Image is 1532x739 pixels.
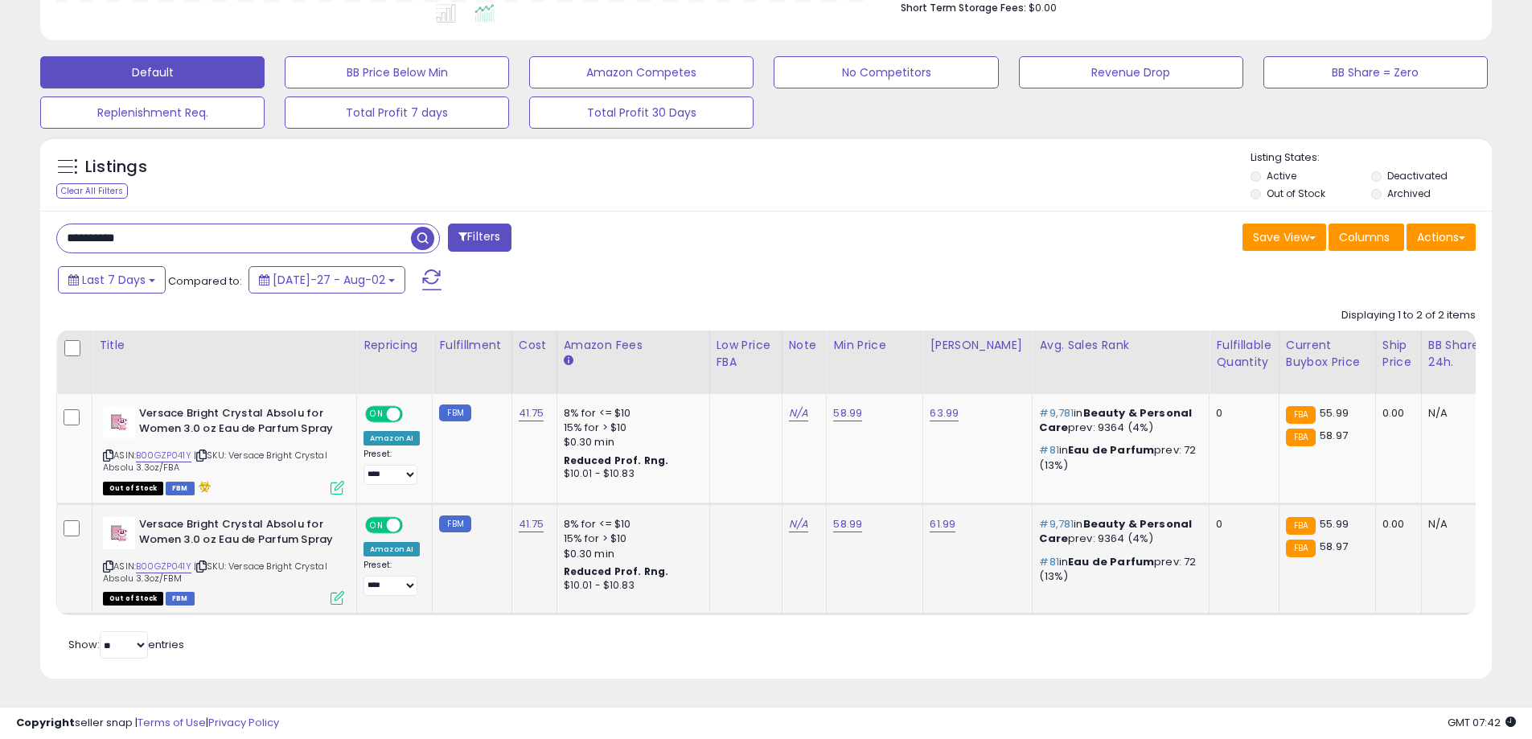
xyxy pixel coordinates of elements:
div: 8% for <= $10 [564,517,697,532]
div: $0.30 min [564,435,697,450]
div: Amazon Fees [564,337,703,354]
span: ON [367,408,387,421]
div: $0.30 min [564,547,697,561]
div: Fulfillment [439,337,504,354]
a: 58.99 [833,405,862,421]
strong: Copyright [16,715,75,730]
b: Versace Bright Crystal Absolu for Women 3.0 oz Eau de Parfum Spray [139,406,335,440]
div: Preset: [363,449,420,485]
span: Beauty & Personal Care [1039,405,1192,435]
span: 2025-08-10 07:42 GMT [1448,715,1516,730]
span: 55.99 [1320,516,1349,532]
a: N/A [789,405,808,421]
div: $10.01 - $10.83 [564,579,697,593]
img: 41-2Bb4gj+L._SL40_.jpg [103,406,135,438]
div: Avg. Sales Rank [1039,337,1202,354]
div: 8% for <= $10 [564,406,697,421]
small: FBA [1286,429,1316,446]
div: N/A [1428,517,1481,532]
button: Total Profit 30 Days [529,96,754,129]
label: Archived [1387,187,1431,200]
div: Clear All Filters [56,183,128,199]
button: Last 7 Days [58,266,166,294]
i: hazardous material [195,481,212,492]
span: #81 [1039,554,1058,569]
button: [DATE]-27 - Aug-02 [248,266,405,294]
button: BB Price Below Min [285,56,509,88]
div: BB Share 24h. [1428,337,1487,371]
span: Last 7 Days [82,272,146,288]
div: 0.00 [1382,406,1409,421]
a: 41.75 [519,516,544,532]
div: 0.00 [1382,517,1409,532]
div: N/A [1428,406,1481,421]
span: Eau de Parfum [1068,554,1154,569]
span: 55.99 [1320,405,1349,421]
h5: Listings [85,156,147,179]
a: 41.75 [519,405,544,421]
span: All listings that are currently out of stock and unavailable for purchase on Amazon [103,482,163,495]
span: 58.97 [1320,539,1348,554]
small: Amazon Fees. [564,354,573,368]
button: Actions [1407,224,1476,251]
p: Listing States: [1251,150,1492,166]
span: #9,781 [1039,405,1074,421]
p: in prev: 72 (13%) [1039,443,1197,472]
div: Low Price FBA [717,337,775,371]
div: Repricing [363,337,425,354]
span: Compared to: [168,273,242,289]
small: FBM [439,404,470,421]
img: 41-2Bb4gj+L._SL40_.jpg [103,517,135,549]
b: Versace Bright Crystal Absolu for Women 3.0 oz Eau de Parfum Spray [139,517,335,551]
p: in prev: 72 (13%) [1039,555,1197,584]
button: Columns [1329,224,1404,251]
div: Ship Price [1382,337,1415,371]
span: Columns [1339,229,1390,245]
div: Preset: [363,560,420,596]
small: FBA [1286,540,1316,557]
button: Replenishment Req. [40,96,265,129]
span: All listings that are currently out of stock and unavailable for purchase on Amazon [103,592,163,606]
button: Revenue Drop [1019,56,1243,88]
div: Note [789,337,820,354]
small: FBA [1286,406,1316,424]
button: BB Share = Zero [1263,56,1488,88]
a: N/A [789,516,808,532]
div: [PERSON_NAME] [930,337,1025,354]
div: 0 [1216,517,1266,532]
div: Fulfillable Quantity [1216,337,1271,371]
div: Title [99,337,350,354]
b: Reduced Prof. Rng. [564,565,669,578]
div: 15% for > $10 [564,421,697,435]
span: Beauty & Personal Care [1039,516,1192,546]
button: Filters [448,224,511,252]
div: Current Buybox Price [1286,337,1369,371]
b: Reduced Prof. Rng. [564,454,669,467]
span: FBM [166,482,195,495]
label: Deactivated [1387,169,1448,183]
a: 61.99 [930,516,955,532]
button: Default [40,56,265,88]
span: OFF [400,519,426,532]
small: FBA [1286,517,1316,535]
div: Min Price [833,337,916,354]
label: Active [1267,169,1296,183]
span: Show: entries [68,637,184,652]
b: Short Term Storage Fees: [901,1,1026,14]
a: Terms of Use [138,715,206,730]
a: B00GZP041Y [136,449,191,462]
button: Save View [1242,224,1326,251]
span: OFF [400,408,426,421]
a: B00GZP041Y [136,560,191,573]
button: No Competitors [774,56,998,88]
div: ASIN: [103,517,344,603]
div: Amazon AI [363,542,420,556]
span: | SKU: Versace Bright Crystal Absolu 3.3oz/FBA [103,449,327,473]
div: 15% for > $10 [564,532,697,546]
div: $10.01 - $10.83 [564,467,697,481]
a: 58.99 [833,516,862,532]
div: 0 [1216,406,1266,421]
a: Privacy Policy [208,715,279,730]
div: ASIN: [103,406,344,493]
span: ON [367,519,387,532]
